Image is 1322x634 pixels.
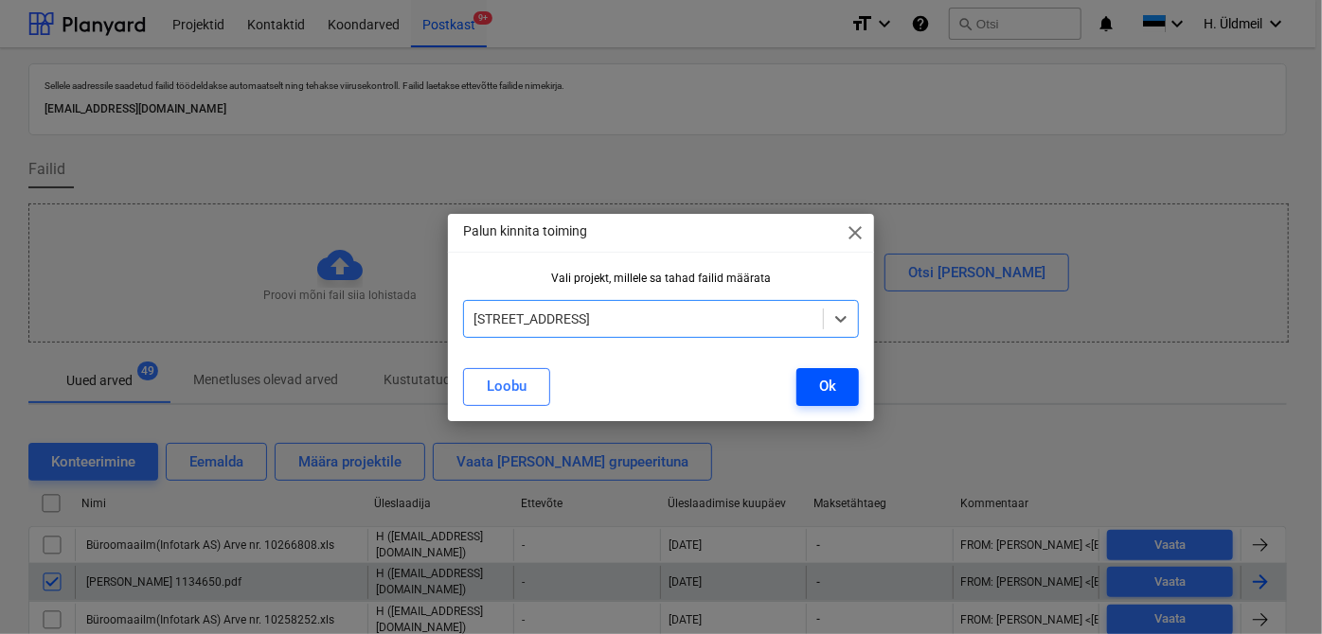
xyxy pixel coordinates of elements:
div: Vali projekt, millele sa tahad failid määrata [463,272,859,285]
button: Loobu [463,368,550,406]
span: close [844,221,866,244]
button: Ok [796,368,859,406]
div: Loobu [487,374,527,398]
p: Palun kinnita toiming [463,221,587,241]
div: Ok [819,374,836,398]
